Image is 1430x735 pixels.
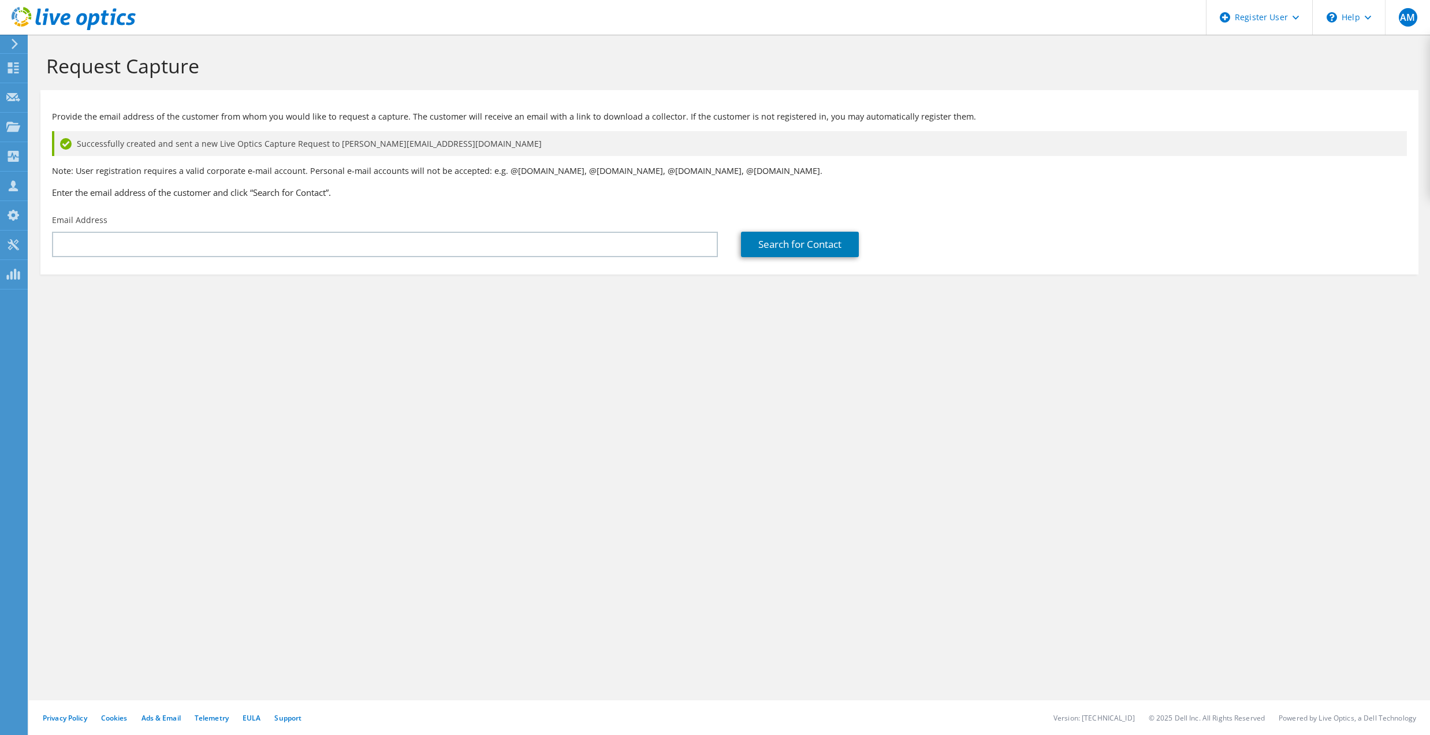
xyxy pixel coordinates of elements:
[1399,8,1417,27] span: AM
[141,713,181,723] a: Ads & Email
[52,165,1407,177] p: Note: User registration requires a valid corporate e-mail account. Personal e-mail accounts will ...
[52,110,1407,123] p: Provide the email address of the customer from whom you would like to request a capture. The cust...
[43,713,87,723] a: Privacy Policy
[52,186,1407,199] h3: Enter the email address of the customer and click “Search for Contact”.
[243,713,260,723] a: EULA
[741,232,859,257] a: Search for Contact
[1279,713,1416,723] li: Powered by Live Optics, a Dell Technology
[1327,12,1337,23] svg: \n
[1053,713,1135,723] li: Version: [TECHNICAL_ID]
[46,54,1407,78] h1: Request Capture
[195,713,229,723] a: Telemetry
[52,214,107,226] label: Email Address
[274,713,301,723] a: Support
[1149,713,1265,723] li: © 2025 Dell Inc. All Rights Reserved
[77,138,542,150] span: Successfully created and sent a new Live Optics Capture Request to [PERSON_NAME][EMAIL_ADDRESS][D...
[101,713,128,723] a: Cookies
